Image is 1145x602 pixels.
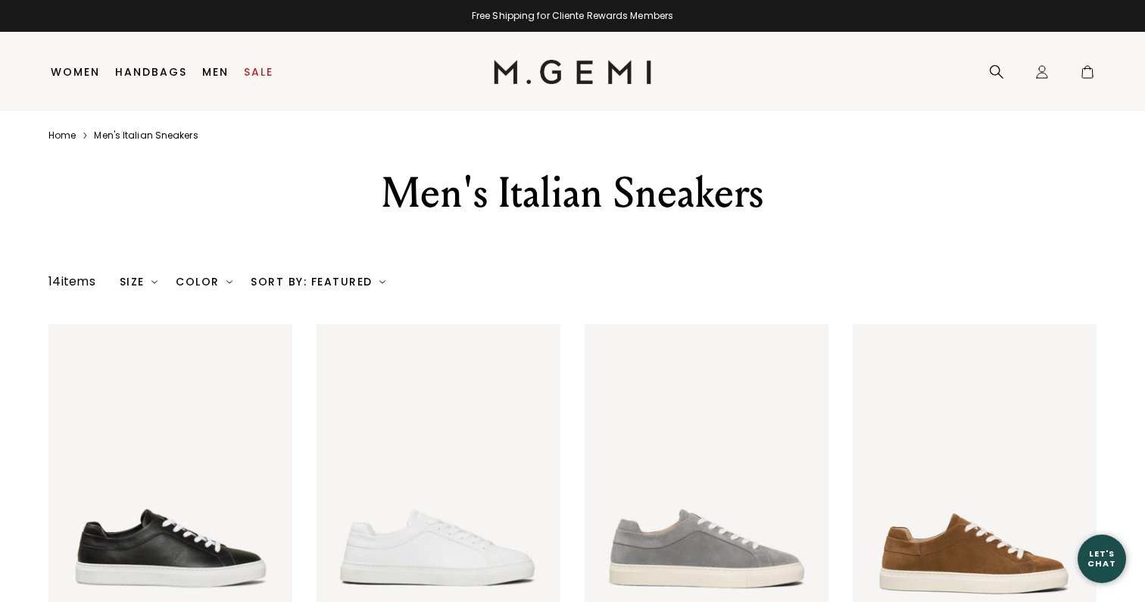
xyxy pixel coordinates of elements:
img: chevron-down.svg [226,279,232,285]
a: Home [48,129,76,142]
a: Women [51,66,100,78]
div: Men's Italian Sneakers [310,166,835,220]
a: Sale [244,66,273,78]
img: chevron-down.svg [151,279,158,285]
div: Size [120,276,158,288]
div: 14 items [48,273,95,291]
a: Men's italian sneakers [94,129,198,142]
a: Men [202,66,229,78]
div: Sort By: Featured [251,276,385,288]
a: Handbags [115,66,187,78]
img: chevron-down.svg [379,279,385,285]
div: Color [176,276,232,288]
img: M.Gemi [494,60,652,84]
div: Let's Chat [1078,549,1126,568]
